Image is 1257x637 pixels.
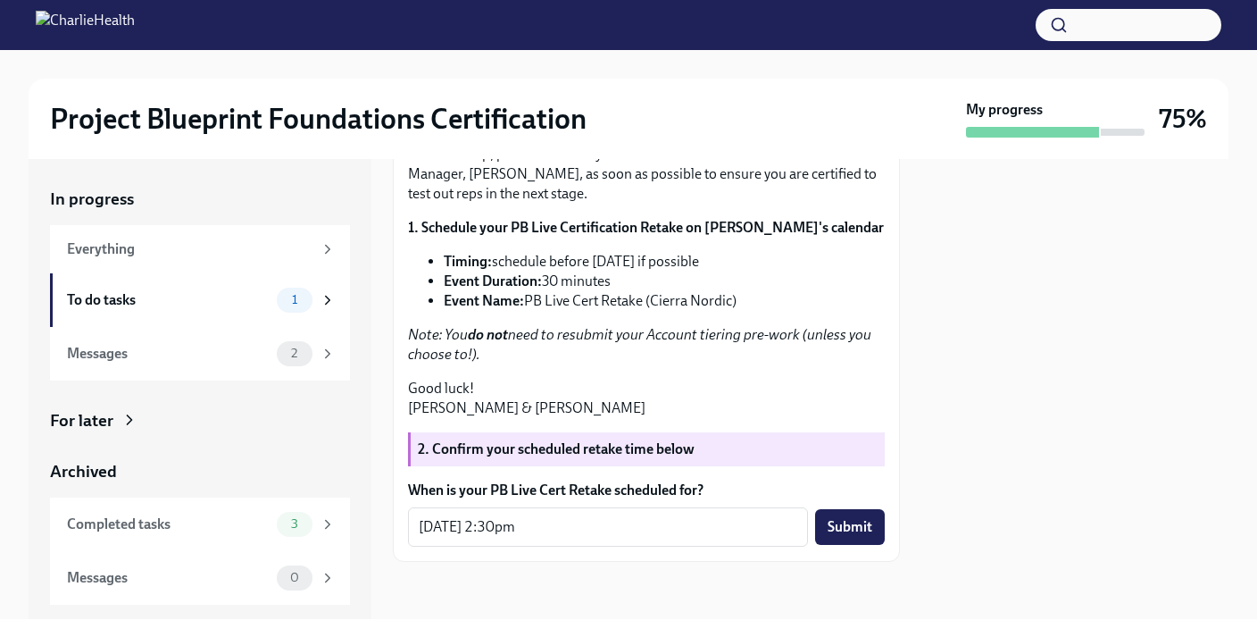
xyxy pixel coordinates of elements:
p: Good luck! [PERSON_NAME] & [PERSON_NAME] [408,379,885,418]
li: PB Live Cert Retake (Cierra Nordic) [444,291,885,311]
strong: 2. Confirm your scheduled retake time below [418,440,695,457]
a: Completed tasks3 [50,498,350,551]
strong: Event Name: [444,292,524,309]
span: 1 [281,293,308,306]
span: 0 [279,571,310,584]
strong: Timing: [444,253,492,270]
span: Submit [828,518,872,536]
a: Everything [50,225,350,273]
h2: Project Blueprint Foundations Certification [50,101,587,137]
button: Submit [815,509,885,545]
div: Everything [67,239,312,259]
a: Archived [50,460,350,483]
span: 2 [280,347,308,360]
li: schedule before [DATE] if possible [444,252,885,272]
a: Messages2 [50,327,350,381]
div: Messages [67,344,270,364]
img: CharlieHealth [36,11,135,39]
h3: 75% [1159,103,1207,135]
div: For later [50,409,113,432]
a: In progress [50,188,350,211]
a: For later [50,409,350,432]
div: Completed tasks [67,515,270,534]
textarea: [DATE] 2:30pm [419,516,797,538]
a: To do tasks1 [50,273,350,327]
span: 3 [280,517,309,531]
em: Note: You need to resubmit your Account tiering pre-work (unless you choose to!). [408,326,871,363]
strong: My progress [966,100,1043,120]
a: Messages0 [50,551,350,605]
strong: Event Duration: [444,272,542,289]
p: As a next step, please schedule your certification retake with the same PB Non-Manager, [PERSON_N... [408,145,885,204]
li: 30 minutes [444,272,885,291]
strong: do not [468,326,508,343]
strong: 1. Schedule your PB Live Certification Retake on [PERSON_NAME]'s calendar [408,219,884,236]
div: Messages [67,568,270,588]
label: When is your PB Live Cert Retake scheduled for? [408,481,885,500]
div: To do tasks [67,290,270,310]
